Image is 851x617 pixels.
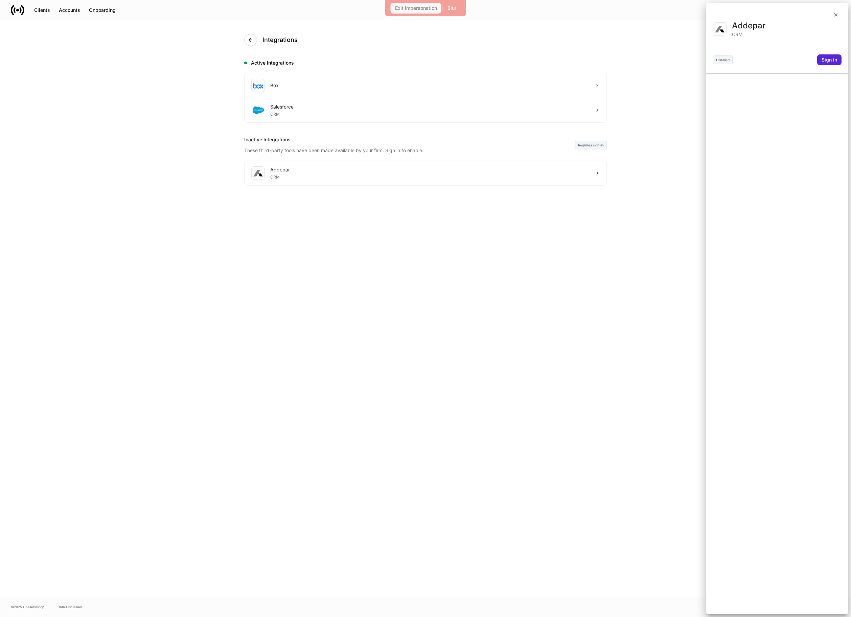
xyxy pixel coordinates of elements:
div: Sign in [822,57,837,62]
div: Exit Impersonation [395,6,437,10]
button: Sign in [817,54,842,65]
div: CRM [732,31,842,38]
div: Disabled [713,55,733,64]
div: Addepar [732,20,842,31]
div: Blur [447,6,456,10]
